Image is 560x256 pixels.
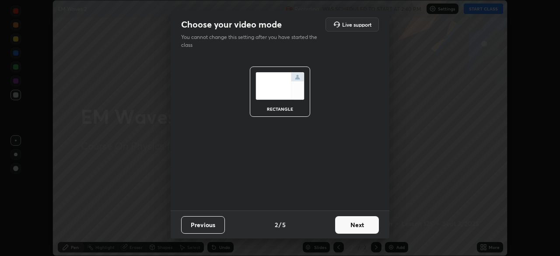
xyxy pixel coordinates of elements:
[279,220,281,229] h4: /
[335,216,379,234] button: Next
[181,19,282,30] h2: Choose your video mode
[282,220,286,229] h4: 5
[255,72,304,100] img: normalScreenIcon.ae25ed63.svg
[181,33,323,49] p: You cannot change this setting after you have started the class
[342,22,371,27] h5: Live support
[275,220,278,229] h4: 2
[262,107,297,111] div: rectangle
[181,216,225,234] button: Previous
